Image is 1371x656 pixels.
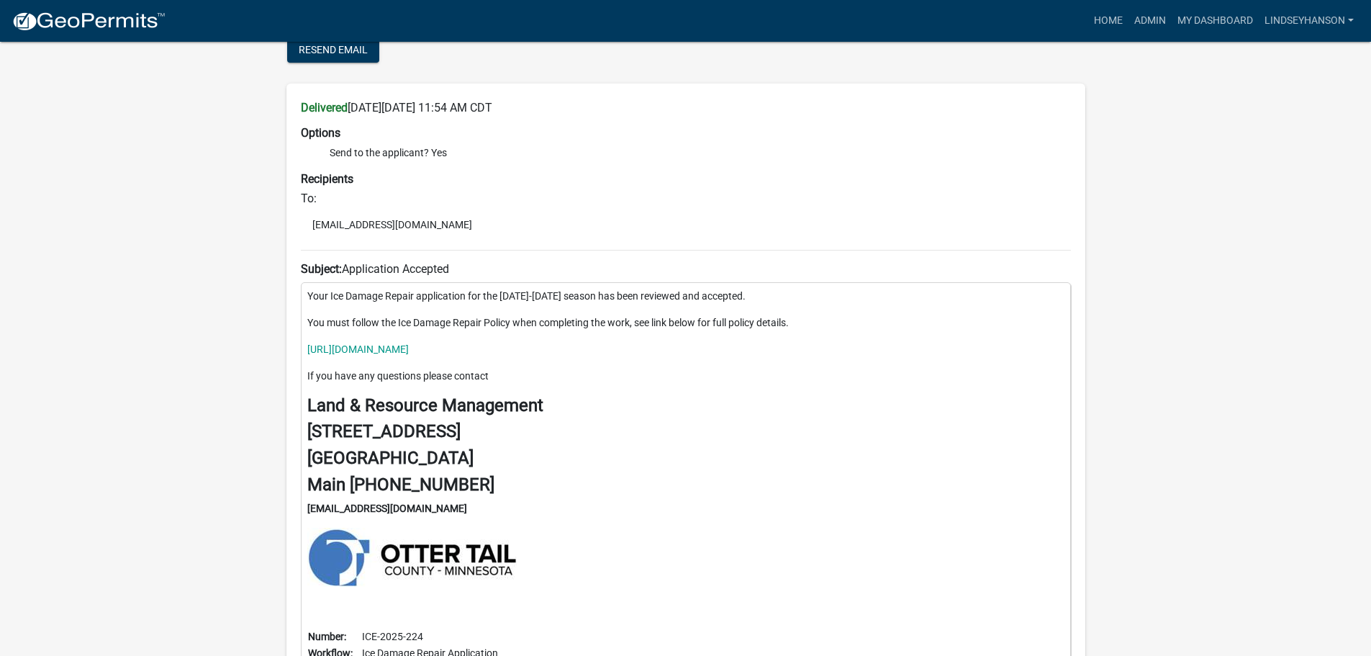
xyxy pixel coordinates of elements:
li: [EMAIL_ADDRESS][DOMAIN_NAME] [301,214,1071,235]
td: ICE-2025-224 [361,629,558,645]
button: Resend Email [287,37,379,63]
strong: [GEOGRAPHIC_DATA] [307,448,474,468]
a: My Dashboard [1172,7,1259,35]
a: [URL][DOMAIN_NAME] [307,343,409,355]
strong: Recipients [301,172,353,186]
strong: Land & Resource Management [307,395,543,415]
b: Number: [308,631,346,642]
p: Your Ice Damage Repair application for the [DATE]-[DATE] season has been reviewed and accepted. [307,289,1064,304]
li: Send to the applicant? Yes [330,145,1071,161]
strong: Delivered [301,101,348,114]
h6: [DATE][DATE] 11:54 AM CDT [301,101,1071,114]
h6: Application Accepted [301,262,1071,276]
strong: Main [PHONE_NUMBER] [307,475,494,495]
a: Admin [1128,7,1172,35]
h6: To: [301,192,1071,205]
span: Resend Email [299,43,368,55]
strong: Options [301,126,340,140]
p: You must follow the Ice Damage Repair Policy when completing the work, see link below for full po... [307,315,1064,331]
strong: [STREET_ADDRESS] [307,421,461,441]
img: https://ottertailcountymn.us/wp-content/uploads/2018/11/EC-brand-blue-horizontal-400x112.jpg [307,528,517,587]
strong: Subject: [301,262,342,276]
a: Lindseyhanson [1259,7,1359,35]
strong: [EMAIL_ADDRESS][DOMAIN_NAME] [307,503,467,514]
a: Home [1088,7,1128,35]
p: If you have any questions please contact [307,369,1064,384]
